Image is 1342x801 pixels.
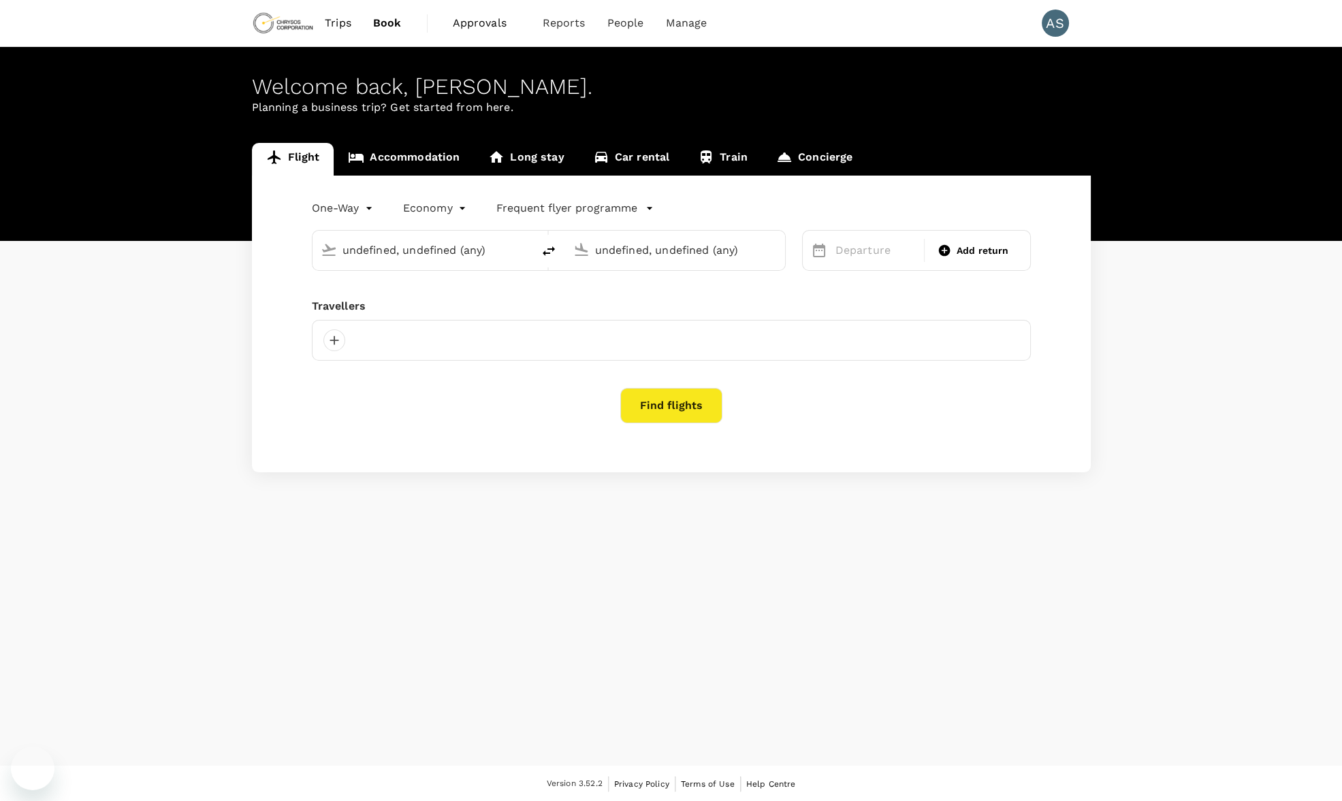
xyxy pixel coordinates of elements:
[746,777,796,791] a: Help Centre
[614,777,669,791] a: Privacy Policy
[252,99,1091,116] p: Planning a business trip? Get started from here.
[595,240,756,261] input: Going to
[957,244,1009,258] span: Add return
[496,200,654,216] button: Frequent flyer programme
[607,15,644,31] span: People
[681,777,735,791] a: Terms of Use
[252,74,1091,99] div: Welcome back , [PERSON_NAME] .
[532,235,565,267] button: delete
[312,197,376,219] div: One-Way
[579,143,684,176] a: Car rental
[1042,10,1069,37] div: AS
[620,388,722,423] button: Find flights
[252,143,334,176] a: Flight
[835,242,916,259] p: Departure
[746,779,796,789] span: Help Centre
[325,15,351,31] span: Trips
[453,15,521,31] span: Approvals
[681,779,735,789] span: Terms of Use
[342,240,504,261] input: Depart from
[252,8,315,38] img: Chrysos Corporation
[474,143,578,176] a: Long stay
[11,747,54,790] iframe: Button to launch messaging window
[523,248,526,251] button: Open
[684,143,762,176] a: Train
[373,15,402,31] span: Book
[614,779,669,789] span: Privacy Policy
[665,15,707,31] span: Manage
[776,248,778,251] button: Open
[547,777,603,791] span: Version 3.52.2
[496,200,637,216] p: Frequent flyer programme
[312,298,1031,314] div: Travellers
[543,15,586,31] span: Reports
[762,143,867,176] a: Concierge
[403,197,469,219] div: Economy
[334,143,474,176] a: Accommodation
